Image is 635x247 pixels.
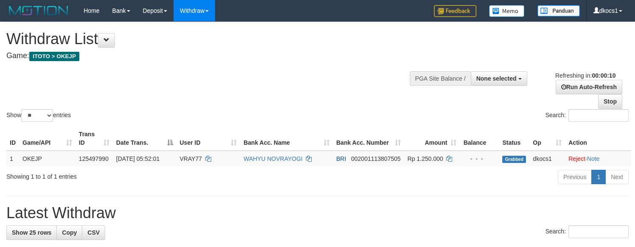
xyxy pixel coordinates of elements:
a: Reject [568,155,585,162]
h4: Game: [6,52,415,60]
th: Status [499,126,529,151]
h1: Withdraw List [6,31,415,48]
button: None selected [471,71,527,86]
span: Show 25 rows [12,229,51,236]
td: OKEJP [19,151,76,166]
th: Bank Acc. Name: activate to sort column ascending [240,126,333,151]
label: Search: [545,109,629,122]
span: Grabbed [502,156,526,163]
th: Balance [460,126,499,151]
th: Game/API: activate to sort column ascending [19,126,76,151]
th: ID [6,126,19,151]
img: MOTION_logo.png [6,4,71,17]
span: 125497990 [79,155,109,162]
select: Showentries [21,109,53,122]
input: Search: [568,109,629,122]
img: panduan.png [537,5,580,17]
th: Op: activate to sort column ascending [529,126,565,151]
label: Show entries [6,109,71,122]
th: Amount: activate to sort column ascending [404,126,460,151]
a: Stop [598,94,622,109]
span: Rp 1.250.000 [408,155,443,162]
th: Action [565,126,631,151]
div: - - - [463,154,495,163]
img: Feedback.jpg [434,5,476,17]
td: · [565,151,631,166]
img: Button%20Memo.svg [489,5,525,17]
span: Copy 002001113807505 to clipboard [351,155,401,162]
label: Search: [545,225,629,238]
strong: 00:00:10 [592,72,615,79]
th: Trans ID: activate to sort column ascending [76,126,113,151]
div: PGA Site Balance / [410,71,471,86]
span: Copy [62,229,77,236]
a: Show 25 rows [6,225,57,240]
th: Date Trans.: activate to sort column descending [113,126,176,151]
span: None selected [476,75,517,82]
input: Search: [568,225,629,238]
a: 1 [591,170,606,184]
a: Copy [56,225,82,240]
a: WAHYU NOVRAYOGI [243,155,302,162]
a: CSV [82,225,105,240]
th: User ID: activate to sort column ascending [176,126,241,151]
a: Run Auto-Refresh [556,80,622,94]
a: Note [587,155,600,162]
span: BRI [336,155,346,162]
span: VRAY77 [180,155,202,162]
td: 1 [6,151,19,166]
span: ITOTO > OKEJP [29,52,79,61]
a: Previous [558,170,592,184]
td: dkocs1 [529,151,565,166]
th: Bank Acc. Number: activate to sort column ascending [333,126,404,151]
div: Showing 1 to 1 of 1 entries [6,169,258,181]
span: CSV [87,229,100,236]
span: [DATE] 05:52:01 [116,155,159,162]
a: Next [605,170,629,184]
span: Refreshing in: [555,72,615,79]
h1: Latest Withdraw [6,205,629,222]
